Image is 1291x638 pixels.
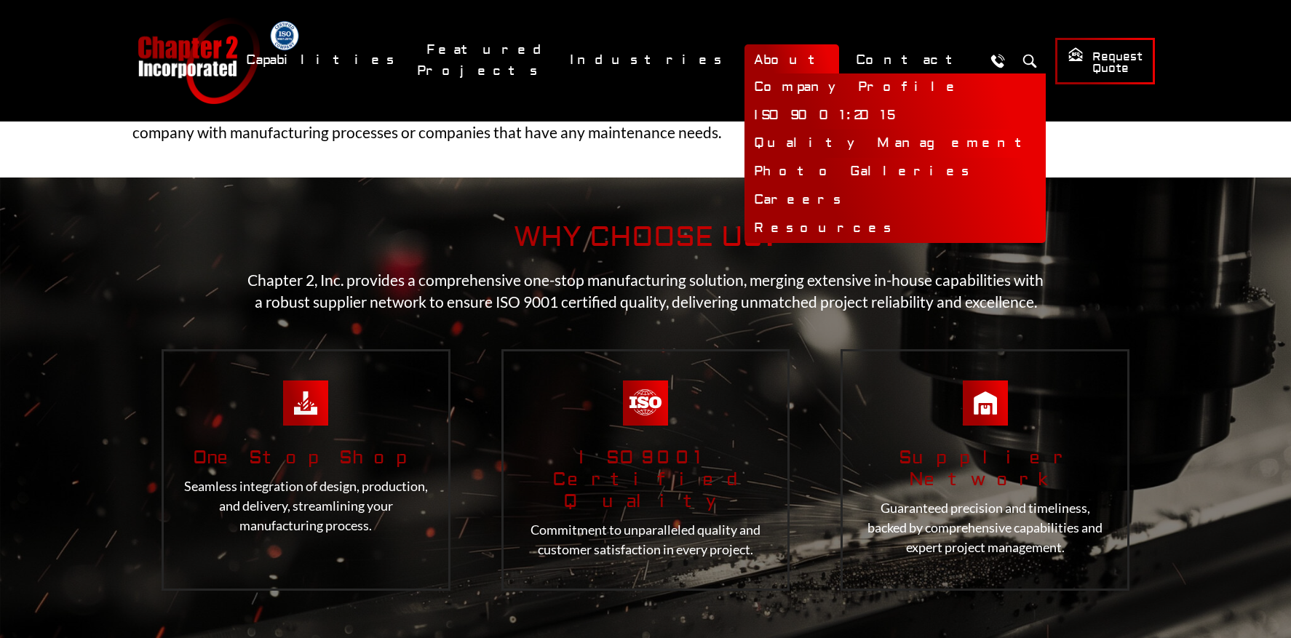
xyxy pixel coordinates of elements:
a: Contact [846,44,977,76]
h2: Why Choose Us? [136,221,1155,255]
h3: Supplier Network [859,447,1111,491]
a: About [744,44,839,76]
div: Commitment to unparalleled quality and customer satisfaction in every project. [501,349,790,591]
a: Resources [744,215,1046,243]
p: Chapter 2, Inc. provides a comprehensive one-stop manufacturing solution, merging extensive in-ho... [237,269,1055,313]
a: Capabilities [237,44,410,76]
a: Call Us [984,47,1011,74]
a: Chapter 2 Incorporated [136,17,260,104]
button: Search [1016,47,1043,74]
span: Request Quote [1068,47,1143,76]
div: Seamless integration of design, production, and delivery, streamlining your manufacturing process. [162,349,450,591]
a: Company Profile [744,73,1046,102]
a: Featured Projects [417,34,553,87]
div: Guaranteed precision and timeliness, backed by comprehensive capabilities and expert project mana... [841,349,1129,591]
a: Industries [560,44,737,76]
h3: ISO 9001 Certified Quality [520,447,771,513]
a: Request Quote [1055,38,1155,84]
a: Photo Galleries [744,158,1046,186]
a: Careers [744,186,1046,215]
a: ISO 9001:2015 [744,102,1046,130]
a: Quality Management [744,129,1046,158]
h3: One Stop Shop [180,447,432,469]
